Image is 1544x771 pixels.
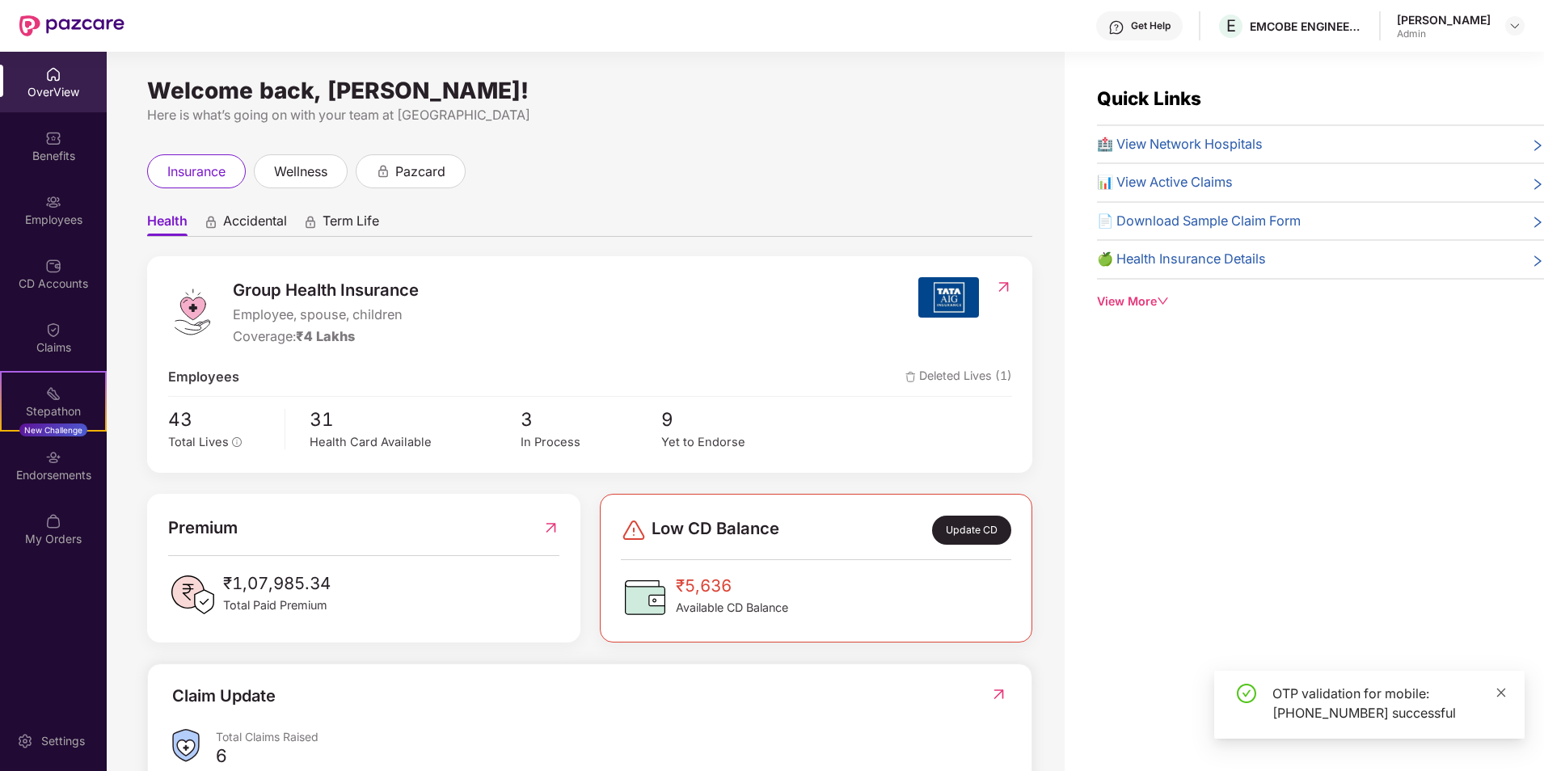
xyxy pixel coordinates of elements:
span: ₹5,636 [676,573,788,599]
img: insurerIcon [918,277,979,318]
img: RedirectIcon [995,279,1012,295]
span: Deleted Lives (1) [905,367,1012,388]
span: 31 [310,405,521,434]
div: Yet to Endorse [661,433,802,452]
div: EMCOBE ENGINEERING AND CONSULTANTS [1250,19,1363,34]
span: right [1531,175,1544,193]
img: RedirectIcon [990,686,1007,702]
span: right [1531,214,1544,232]
span: E [1226,16,1236,36]
div: animation [303,214,318,229]
span: Employee, spouse, children [233,305,419,326]
span: insurance [167,162,226,182]
div: OTP validation for mobile: [PHONE_NUMBER] successful [1272,684,1505,723]
span: 9 [661,405,802,434]
span: 📄 Download Sample Claim Form [1097,211,1301,232]
img: RedirectIcon [542,515,559,541]
div: New Challenge [19,423,87,436]
div: Get Help [1131,19,1171,32]
img: deleteIcon [905,372,916,382]
div: Update CD [932,516,1010,545]
img: svg+xml;base64,PHN2ZyB4bWxucz0iaHR0cDovL3d3dy53My5vcmcvMjAwMC9zdmciIHdpZHRoPSIyMSIgaGVpZ2h0PSIyMC... [45,385,61,402]
img: svg+xml;base64,PHN2ZyBpZD0iTXlfT3JkZXJzIiBkYXRhLW5hbWU9Ik15IE9yZGVycyIgeG1sbnM9Imh0dHA6Ly93d3cudz... [45,513,61,529]
span: pazcard [395,162,445,182]
span: wellness [274,162,327,182]
span: close [1495,687,1507,698]
div: Stepathon [2,403,105,419]
img: logo [168,288,217,336]
div: Health Card Available [310,433,521,452]
span: Term Life [323,213,379,236]
span: down [1157,295,1168,306]
span: 🏥 View Network Hospitals [1097,134,1263,155]
img: CDBalanceIcon [621,573,669,621]
div: Claim Update [172,684,276,709]
img: svg+xml;base64,PHN2ZyBpZD0iRGFuZ2VyLTMyeDMyIiB4bWxucz0iaHR0cDovL3d3dy53My5vcmcvMjAwMC9zdmciIHdpZH... [621,517,647,543]
div: animation [204,214,218,229]
div: animation [376,163,390,178]
div: View More [1097,293,1544,310]
img: ClaimsSummaryIcon [172,729,200,762]
span: Quick Links [1097,87,1201,109]
div: In Process [521,433,661,452]
div: Here is what’s going on with your team at [GEOGRAPHIC_DATA] [147,105,1032,125]
img: svg+xml;base64,PHN2ZyBpZD0iRW5kb3JzZW1lbnRzIiB4bWxucz0iaHR0cDovL3d3dy53My5vcmcvMjAwMC9zdmciIHdpZH... [45,449,61,466]
span: Group Health Insurance [233,277,419,303]
span: Employees [168,367,239,388]
span: Total Lives [168,435,229,449]
span: Available CD Balance [676,599,788,617]
img: New Pazcare Logo [19,15,124,36]
img: svg+xml;base64,PHN2ZyBpZD0iQ0RfQWNjb3VudHMiIGRhdGEtbmFtZT0iQ0QgQWNjb3VudHMiIHhtbG5zPSJodHRwOi8vd3... [45,258,61,274]
img: svg+xml;base64,PHN2ZyBpZD0iQ2xhaW0iIHhtbG5zPSJodHRwOi8vd3d3LnczLm9yZy8yMDAwL3N2ZyIgd2lkdGg9IjIwIi... [45,322,61,338]
span: 43 [168,405,273,434]
div: 6 [216,744,227,767]
span: 3 [521,405,661,434]
span: 📊 View Active Claims [1097,172,1233,193]
span: 🍏 Health Insurance Details [1097,249,1266,270]
span: right [1531,252,1544,270]
div: Welcome back, [PERSON_NAME]! [147,84,1032,97]
span: Accidental [223,213,287,236]
img: svg+xml;base64,PHN2ZyBpZD0iU2V0dGluZy0yMHgyMCIgeG1sbnM9Imh0dHA6Ly93d3cudzMub3JnLzIwMDAvc3ZnIiB3aW... [17,733,33,749]
img: svg+xml;base64,PHN2ZyBpZD0iSG9tZSIgeG1sbnM9Imh0dHA6Ly93d3cudzMub3JnLzIwMDAvc3ZnIiB3aWR0aD0iMjAiIG... [45,66,61,82]
span: Health [147,213,188,236]
img: svg+xml;base64,PHN2ZyBpZD0iRW1wbG95ZWVzIiB4bWxucz0iaHR0cDovL3d3dy53My5vcmcvMjAwMC9zdmciIHdpZHRoPS... [45,194,61,210]
span: Low CD Balance [652,516,779,545]
div: Coverage: [233,327,419,348]
span: ₹4 Lakhs [296,328,355,344]
img: PaidPremiumIcon [168,571,217,619]
img: svg+xml;base64,PHN2ZyBpZD0iRHJvcGRvd24tMzJ4MzIiIHhtbG5zPSJodHRwOi8vd3d3LnczLm9yZy8yMDAwL3N2ZyIgd2... [1508,19,1521,32]
span: check-circle [1237,684,1256,703]
span: Premium [168,515,238,541]
div: Admin [1397,27,1491,40]
span: right [1531,137,1544,155]
span: ₹1,07,985.34 [223,571,331,596]
span: info-circle [232,437,242,447]
div: [PERSON_NAME] [1397,12,1491,27]
img: svg+xml;base64,PHN2ZyBpZD0iQmVuZWZpdHMiIHhtbG5zPSJodHRwOi8vd3d3LnczLm9yZy8yMDAwL3N2ZyIgd2lkdGg9Ij... [45,130,61,146]
span: Total Paid Premium [223,596,331,614]
div: Total Claims Raised [216,729,1007,744]
img: svg+xml;base64,PHN2ZyBpZD0iSGVscC0zMngzMiIgeG1sbnM9Imh0dHA6Ly93d3cudzMub3JnLzIwMDAvc3ZnIiB3aWR0aD... [1108,19,1124,36]
div: Settings [36,733,90,749]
